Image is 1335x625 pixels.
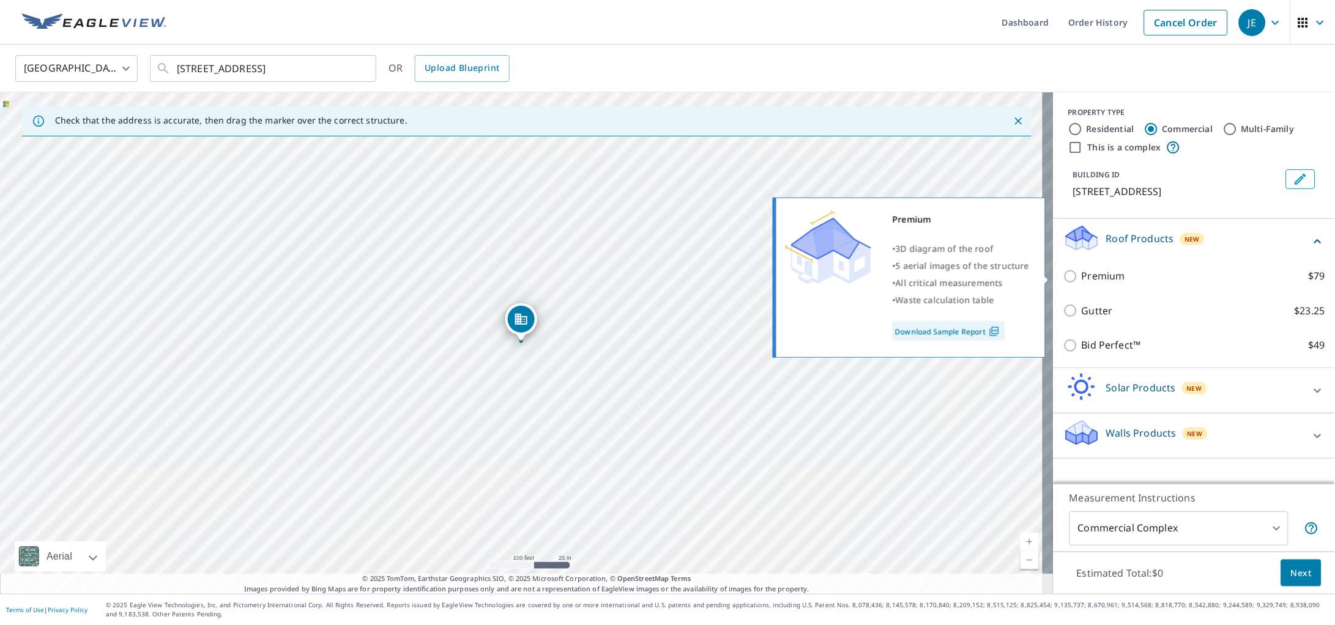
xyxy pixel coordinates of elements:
[1069,511,1289,545] div: Commercial Complex
[505,303,537,341] div: Dropped pin, building 1, Commercial property, 1101 S 7th St Minneapolis, MN 55415
[1067,560,1173,586] p: Estimated Total: $0
[15,541,106,572] div: Aerial
[1073,184,1281,199] p: [STREET_ADDRESS]
[896,260,1029,272] span: 5 aerial images of the structure
[1286,169,1315,189] button: Edit building 1
[1188,429,1203,438] span: New
[893,321,1005,341] a: Download Sample Report
[1073,169,1120,180] p: BUILDING ID
[177,51,351,86] input: Search by address or latitude-longitude
[363,574,691,584] span: © 2025 TomTom, Earthstar Geographics SIO, © 2025 Microsoft Corporation, ©
[1309,268,1325,284] p: $79
[1241,123,1295,135] label: Multi-Family
[415,55,509,82] a: Upload Blueprint
[1281,560,1322,587] button: Next
[1144,10,1228,35] a: Cancel Order
[48,605,87,614] a: Privacy Policy
[1087,123,1134,135] label: Residential
[6,606,87,613] p: |
[896,243,994,254] span: 3D diagram of the roof
[893,257,1030,275] div: •
[1088,141,1161,153] label: This is a complex
[389,55,510,82] div: OR
[1295,303,1325,319] p: $23.25
[1291,566,1312,581] span: Next
[1106,231,1174,246] p: Roof Products
[1106,380,1176,395] p: Solar Products
[893,240,1030,257] div: •
[1309,338,1325,353] p: $49
[15,51,138,86] div: [GEOGRAPHIC_DATA]
[1162,123,1213,135] label: Commercial
[106,601,1329,619] p: © 2025 Eagle View Technologies, Inc. and Pictometry International Corp. All Rights Reserved. Repo...
[893,275,1030,292] div: •
[1304,521,1319,536] span: Each building may require a separate measurement report; if so, your account will be billed per r...
[1063,224,1325,259] div: Roof ProductsNew
[1082,268,1125,284] p: Premium
[896,294,994,306] span: Waste calculation table
[1239,9,1266,36] div: JE
[1021,533,1039,551] a: Current Level 18, Zoom In
[893,292,1030,309] div: •
[1063,418,1325,453] div: Walls ProductsNew
[896,277,1003,289] span: All critical measurements
[1011,113,1027,129] button: Close
[6,605,44,614] a: Terms of Use
[1106,426,1177,440] p: Walls Products
[1082,303,1113,319] p: Gutter
[893,211,1030,228] div: Premium
[1063,373,1325,408] div: Solar ProductsNew
[1082,338,1141,353] p: Bid Perfect™
[425,61,499,76] span: Upload Blueprint
[43,541,76,572] div: Aerial
[617,574,669,583] a: OpenStreetMap
[1069,490,1319,505] p: Measurement Instructions
[671,574,691,583] a: Terms
[1021,551,1039,569] a: Current Level 18, Zoom Out
[22,13,166,32] img: EV Logo
[786,211,871,284] img: Premium
[1187,383,1202,393] span: New
[986,326,1003,337] img: Pdf Icon
[1185,234,1200,244] span: New
[55,115,407,126] p: Check that the address is accurate, then drag the marker over the correct structure.
[1068,107,1320,118] div: PROPERTY TYPE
